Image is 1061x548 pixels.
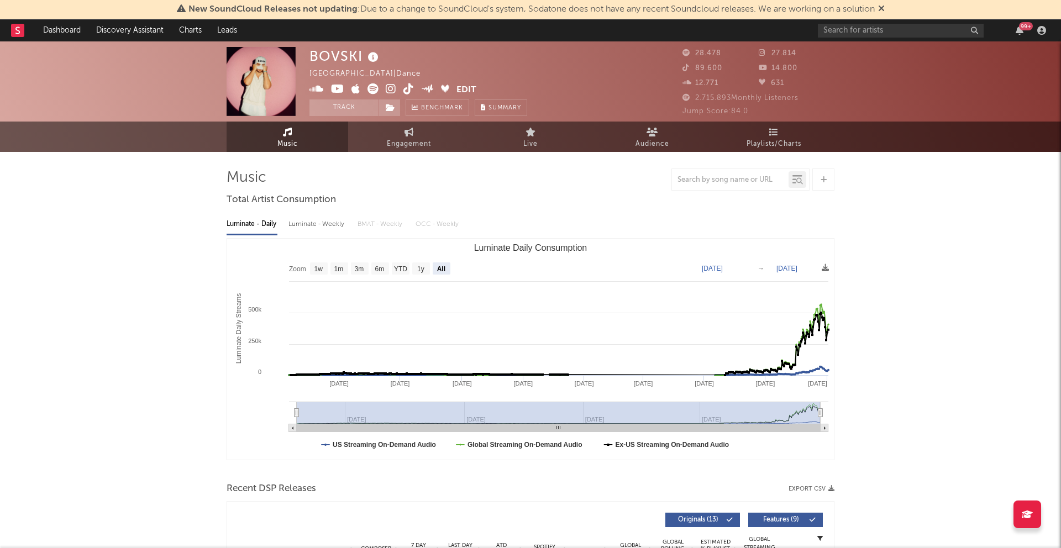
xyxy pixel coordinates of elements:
[227,122,348,152] a: Music
[789,486,834,492] button: Export CSV
[391,380,410,387] text: [DATE]
[673,517,723,523] span: Originals ( 13 )
[35,19,88,41] a: Dashboard
[188,5,358,14] span: New SoundCloud Releases not updating
[248,338,261,344] text: 250k
[209,19,245,41] a: Leads
[1019,22,1033,30] div: 99 +
[475,99,527,116] button: Summary
[682,50,721,57] span: 28.478
[437,265,445,273] text: All
[470,122,591,152] a: Live
[758,265,764,272] text: →
[387,138,431,151] span: Engagement
[665,513,740,527] button: Originals(13)
[188,5,875,14] span: : Due to a change to SoundCloud's system, Sodatone does not have any recent Soundcloud releases. ...
[713,122,834,152] a: Playlists/Charts
[634,380,653,387] text: [DATE]
[635,138,669,151] span: Audience
[421,102,463,115] span: Benchmark
[468,441,582,449] text: Global Streaming On-Demand Audio
[329,380,349,387] text: [DATE]
[672,176,789,185] input: Search by song name or URL
[756,380,775,387] text: [DATE]
[309,99,379,116] button: Track
[394,265,407,273] text: YTD
[227,193,336,207] span: Total Artist Consumption
[334,265,344,273] text: 1m
[277,138,298,151] span: Music
[456,83,476,97] button: Edit
[417,265,424,273] text: 1y
[227,239,834,460] svg: Luminate Daily Consumption
[88,19,171,41] a: Discovery Assistant
[682,65,722,72] span: 89.600
[759,80,784,87] span: 631
[375,265,385,273] text: 6m
[591,122,713,152] a: Audience
[513,380,533,387] text: [DATE]
[289,265,306,273] text: Zoom
[695,380,714,387] text: [DATE]
[171,19,209,41] a: Charts
[878,5,885,14] span: Dismiss
[523,138,538,151] span: Live
[818,24,984,38] input: Search for artists
[227,215,277,234] div: Luminate - Daily
[702,265,723,272] text: [DATE]
[755,517,806,523] span: Features ( 9 )
[314,265,323,273] text: 1w
[453,380,472,387] text: [DATE]
[288,215,346,234] div: Luminate - Weekly
[748,513,823,527] button: Features(9)
[309,67,433,81] div: [GEOGRAPHIC_DATA] | Dance
[575,380,594,387] text: [DATE]
[258,368,261,375] text: 0
[227,482,316,496] span: Recent DSP Releases
[406,99,469,116] a: Benchmark
[309,47,381,65] div: BOVSKI
[682,80,718,87] span: 12.771
[489,105,521,111] span: Summary
[1016,26,1023,35] button: 99+
[808,380,827,387] text: [DATE]
[616,441,729,449] text: Ex-US Streaming On-Demand Audio
[759,50,796,57] span: 27.814
[776,265,797,272] text: [DATE]
[759,65,797,72] span: 14.800
[235,293,243,363] text: Luminate Daily Streams
[248,306,261,313] text: 500k
[355,265,364,273] text: 3m
[333,441,436,449] text: US Streaming On-Demand Audio
[348,122,470,152] a: Engagement
[682,94,799,102] span: 2.715.893 Monthly Listeners
[747,138,801,151] span: Playlists/Charts
[474,243,587,252] text: Luminate Daily Consumption
[682,108,748,115] span: Jump Score: 84.0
